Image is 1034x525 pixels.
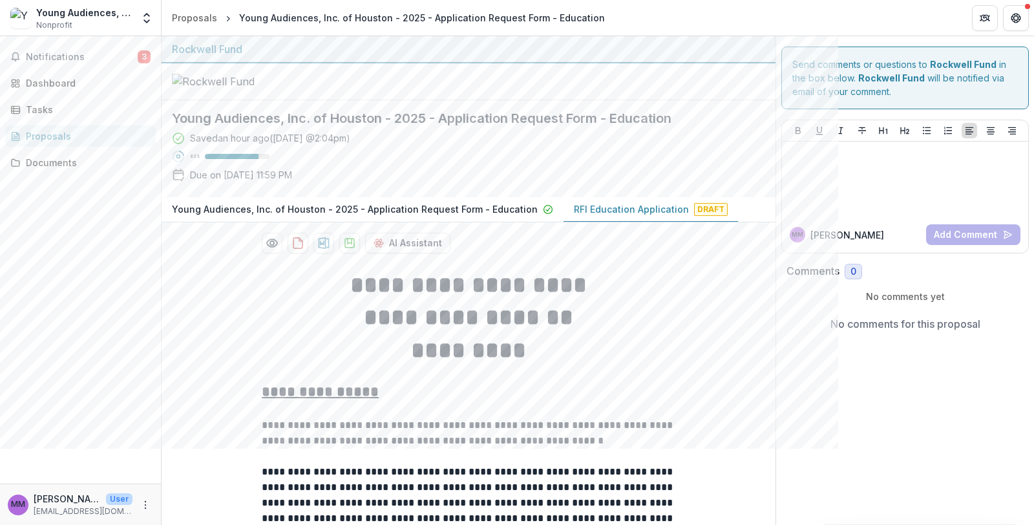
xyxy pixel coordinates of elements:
[288,233,308,253] button: download-proposal
[339,233,360,253] button: download-proposal
[810,228,884,242] p: [PERSON_NAME]
[239,11,605,25] div: Young Audiences, Inc. of Houston - 2025 - Application Request Form - Education
[365,233,450,253] button: AI Assistant
[962,123,977,138] button: Align Left
[830,316,980,332] p: No comments for this proposal
[190,131,350,145] div: Saved an hour ago ( [DATE] @ 2:04pm )
[34,506,132,517] p: [EMAIL_ADDRESS][DOMAIN_NAME]
[5,72,156,94] a: Dashboard
[172,11,217,25] div: Proposals
[5,47,156,67] button: Notifications3
[972,5,998,31] button: Partners
[172,111,744,126] h2: Young Audiences, Inc. of Houston - 2025 - Application Request Form - Education
[5,99,156,120] a: Tasks
[106,493,132,505] p: User
[792,231,803,238] div: Mary Mettenbrink
[5,125,156,147] a: Proposals
[694,203,728,216] span: Draft
[172,41,765,57] div: Rockwell Fund
[190,152,200,161] p: 83 %
[138,5,156,31] button: Open entity switcher
[850,266,856,277] span: 0
[172,202,538,216] p: Young Audiences, Inc. of Houston - 2025 - Application Request Form - Education
[26,52,138,63] span: Notifications
[10,8,31,28] img: Young Audiences, Inc. of Houston
[786,290,1024,303] p: No comments yet
[1003,5,1029,31] button: Get Help
[876,123,891,138] button: Heading 1
[138,50,151,63] span: 3
[313,233,334,253] button: download-proposal
[26,76,145,90] div: Dashboard
[919,123,934,138] button: Bullet List
[26,129,145,143] div: Proposals
[167,8,222,27] a: Proposals
[172,74,301,89] img: Rockwell Fund
[190,168,292,182] p: Due on [DATE] 11:59 PM
[138,497,153,513] button: More
[26,156,145,169] div: Documents
[858,72,925,83] strong: Rockwell Fund
[781,47,1029,109] div: Send comments or questions to in the box below. will be notified via email of your comment.
[36,19,72,31] span: Nonprofit
[812,123,827,138] button: Underline
[983,123,998,138] button: Align Center
[930,59,997,70] strong: Rockwell Fund
[36,6,132,19] div: Young Audiences, Inc. of [GEOGRAPHIC_DATA]
[5,152,156,173] a: Documents
[574,202,689,216] p: RFI Education Application
[854,123,870,138] button: Strike
[1004,123,1020,138] button: Align Right
[11,500,25,509] div: Mary Mettenbrink
[786,265,839,277] h2: Comments
[940,123,956,138] button: Ordered List
[926,224,1020,245] button: Add Comment
[897,123,913,138] button: Heading 2
[833,123,849,138] button: Italicize
[790,123,806,138] button: Bold
[262,233,282,253] button: Preview baf2fcdd-ec72-4f4c-b88d-5185b0170123-1.pdf
[167,8,610,27] nav: breadcrumb
[26,103,145,116] div: Tasks
[34,492,101,506] p: [PERSON_NAME]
